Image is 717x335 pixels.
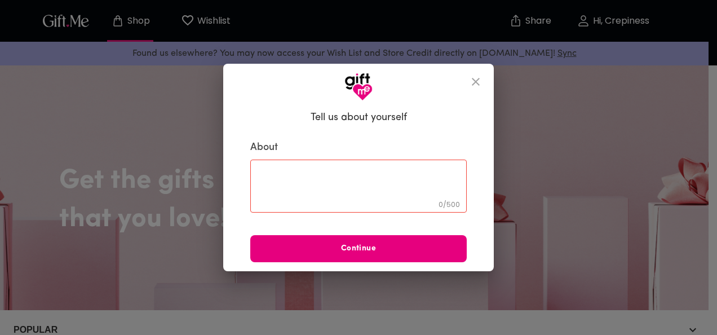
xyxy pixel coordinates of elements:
[250,243,467,255] span: Continue
[250,235,467,262] button: Continue
[439,200,460,209] span: 0 / 500
[344,73,373,101] img: GiftMe Logo
[250,141,467,155] label: About
[311,111,407,125] h6: Tell us about yourself
[462,68,489,95] button: close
